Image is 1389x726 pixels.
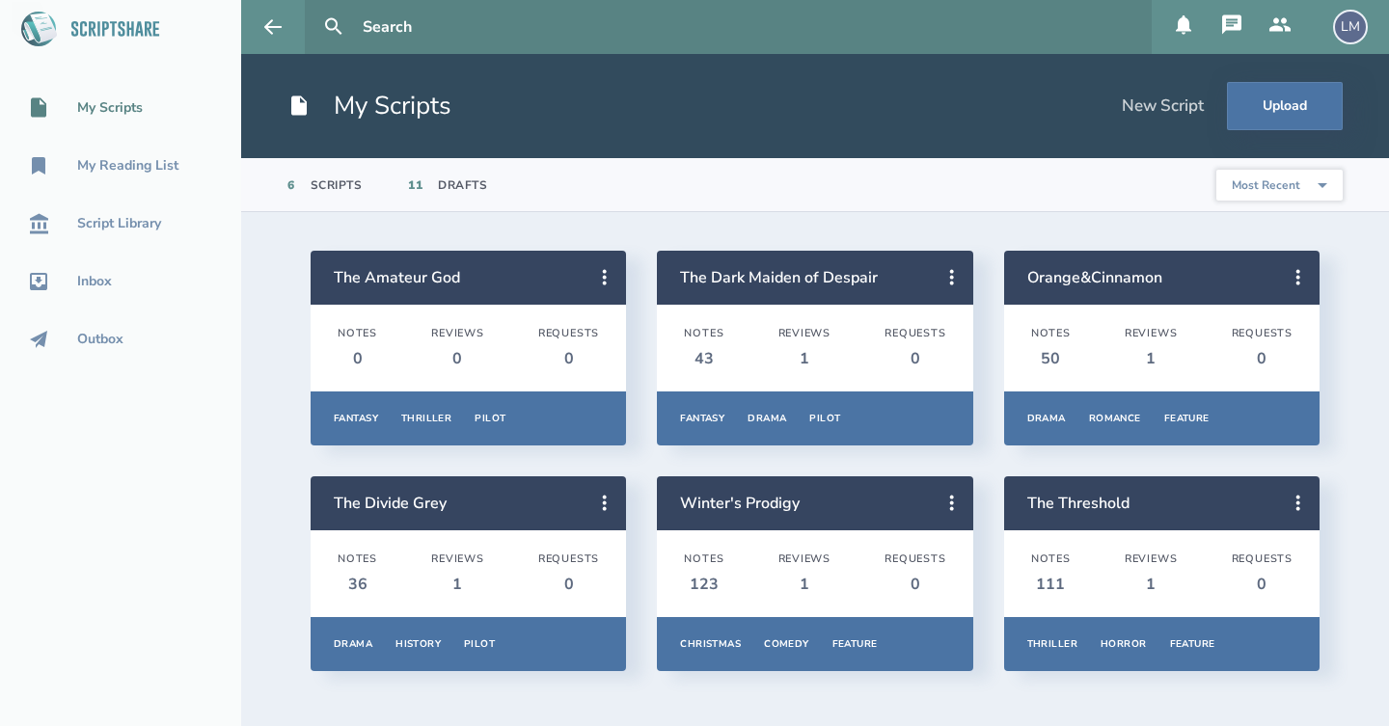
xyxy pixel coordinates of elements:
[778,327,831,340] div: Reviews
[748,412,786,425] div: Drama
[475,412,505,425] div: Pilot
[1031,327,1071,340] div: Notes
[680,637,741,651] div: Christmas
[778,574,831,595] div: 1
[1232,348,1293,369] div: 0
[408,177,422,193] div: 11
[1027,493,1130,514] a: The Threshold
[538,327,599,340] div: Requests
[77,332,123,347] div: Outbox
[885,552,945,566] div: Requests
[680,267,878,288] a: The Dark Maiden of Despair
[1027,637,1077,651] div: Thriller
[680,412,724,425] div: Fantasy
[832,637,878,651] div: Feature
[1232,327,1293,340] div: Requests
[1164,412,1210,425] div: Feature
[338,574,377,595] div: 36
[431,552,484,566] div: Reviews
[338,552,377,566] div: Notes
[885,348,945,369] div: 0
[1232,574,1293,595] div: 0
[538,552,599,566] div: Requests
[764,637,809,651] div: Comedy
[401,412,451,425] div: Thriller
[1125,348,1178,369] div: 1
[538,348,599,369] div: 0
[684,574,723,595] div: 123
[1122,95,1204,117] div: New Script
[1101,637,1147,651] div: Horror
[338,348,377,369] div: 0
[680,493,800,514] a: Winter's Prodigy
[1027,412,1066,425] div: Drama
[1232,552,1293,566] div: Requests
[684,348,723,369] div: 43
[809,412,840,425] div: Pilot
[287,89,451,123] h1: My Scripts
[334,637,372,651] div: Drama
[77,100,143,116] div: My Scripts
[431,327,484,340] div: Reviews
[1089,412,1141,425] div: Romance
[1027,267,1162,288] a: Orange&Cinnamon
[538,574,599,595] div: 0
[438,177,487,193] div: Drafts
[684,552,723,566] div: Notes
[1125,327,1178,340] div: Reviews
[778,552,831,566] div: Reviews
[1125,552,1178,566] div: Reviews
[885,327,945,340] div: Requests
[464,637,495,651] div: Pilot
[1031,574,1071,595] div: 111
[395,637,441,651] div: History
[334,412,378,425] div: Fantasy
[431,348,484,369] div: 0
[334,267,460,288] a: The Amateur God
[1333,10,1368,44] div: LM
[77,216,161,231] div: Script Library
[778,348,831,369] div: 1
[287,177,295,193] div: 6
[334,493,447,514] a: The Divide Grey
[1170,637,1215,651] div: Feature
[77,158,178,174] div: My Reading List
[1125,574,1178,595] div: 1
[431,574,484,595] div: 1
[885,574,945,595] div: 0
[311,177,363,193] div: Scripts
[1031,348,1071,369] div: 50
[1031,552,1071,566] div: Notes
[338,327,377,340] div: Notes
[77,274,112,289] div: Inbox
[684,327,723,340] div: Notes
[1227,82,1343,130] button: Upload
